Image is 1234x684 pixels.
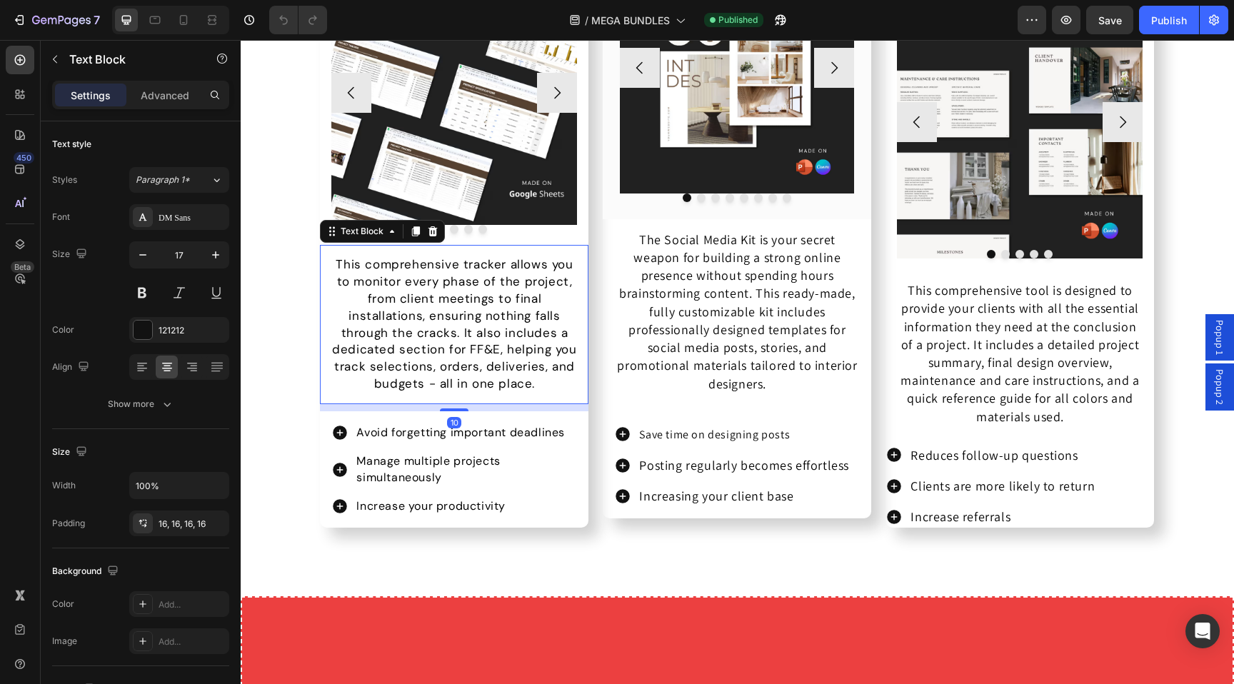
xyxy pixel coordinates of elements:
span: Increase your productivity [116,458,265,473]
p: Advanced [141,88,189,103]
button: Dot [485,154,493,162]
div: Width [52,479,76,492]
div: Font [52,211,70,223]
button: Dot [456,154,465,162]
span: Avoid forgetting important deadlines [116,385,324,400]
input: Auto [130,473,229,498]
div: Open Intercom Messenger [1185,614,1220,648]
button: Carousel Next Arrow [862,62,902,102]
div: Undo/Redo [269,6,327,34]
button: Dot [789,210,798,218]
button: Carousel Next Arrow [573,8,613,48]
button: Dot [513,154,522,162]
span: MEGA BUNDLES [591,13,670,28]
span: Increasing your client base [398,448,553,464]
div: Image [52,635,77,648]
span: Save time on designing posts [398,387,549,402]
iframe: Design area [241,40,1234,684]
span: Manage multiple projects simultaneously [116,413,259,444]
div: Size [52,443,90,462]
button: Dot [224,185,232,193]
div: 16, 16, 16, 16 [159,518,226,530]
span: The Social Media Kit is your secret weapon for building a strong online presence without spending... [376,191,616,352]
button: Dot [528,154,536,162]
span: Paragraph 1* [136,173,190,186]
div: Show more [108,397,174,411]
button: Carousel Back Arrow [656,62,696,102]
div: 450 [14,152,34,164]
span: This comprehensive tracker allows you to monitor every phase of the project, from client meetings... [91,216,336,351]
div: Color [52,598,74,610]
span: Popup 2 [972,329,986,365]
div: Size [52,245,90,264]
div: Text style [52,138,91,151]
span: / [585,13,588,28]
button: Dot [761,210,769,218]
div: Align [52,358,92,377]
span: Published [718,14,758,26]
p: Settings [71,88,111,103]
button: Dot [542,154,551,162]
button: Save [1086,6,1133,34]
div: Add... [159,598,226,611]
span: Clients are more likely to return [670,438,854,454]
div: 121212 [159,324,226,337]
div: Publish [1151,13,1187,28]
button: Paragraph 1* [129,167,229,193]
span: Reduces follow-up questions [670,407,837,423]
div: Styles [52,173,77,186]
button: Dot [209,185,218,193]
span: Posting regularly becomes effortless [398,417,608,433]
button: Show more [52,391,229,417]
button: 7 [6,6,106,34]
button: Dot [746,210,755,218]
div: Padding [52,517,85,530]
button: Dot [471,154,479,162]
button: Publish [1139,6,1199,34]
button: Carousel Back Arrow [91,33,131,73]
div: DM Sans [159,211,226,224]
button: Dot [775,210,783,218]
div: Text Block [97,185,146,198]
button: Carousel Back Arrow [379,8,419,48]
span: Save [1098,14,1122,26]
div: 10 [206,377,221,388]
span: Increase referrals [670,468,770,485]
div: Color [52,323,74,336]
button: Dot [803,210,812,218]
p: 7 [94,11,100,29]
div: Background [52,562,121,581]
span: This comprehensive tool is designed to provide your clients with all the essential information th... [660,242,898,384]
p: Text Block [69,51,191,68]
button: Dot [442,154,451,162]
span: Popup 1 [972,280,986,315]
button: Dot [499,154,508,162]
button: Dot [238,185,246,193]
div: Add... [159,635,226,648]
button: Carousel Next Arrow [296,33,336,73]
div: Beta [11,261,34,273]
